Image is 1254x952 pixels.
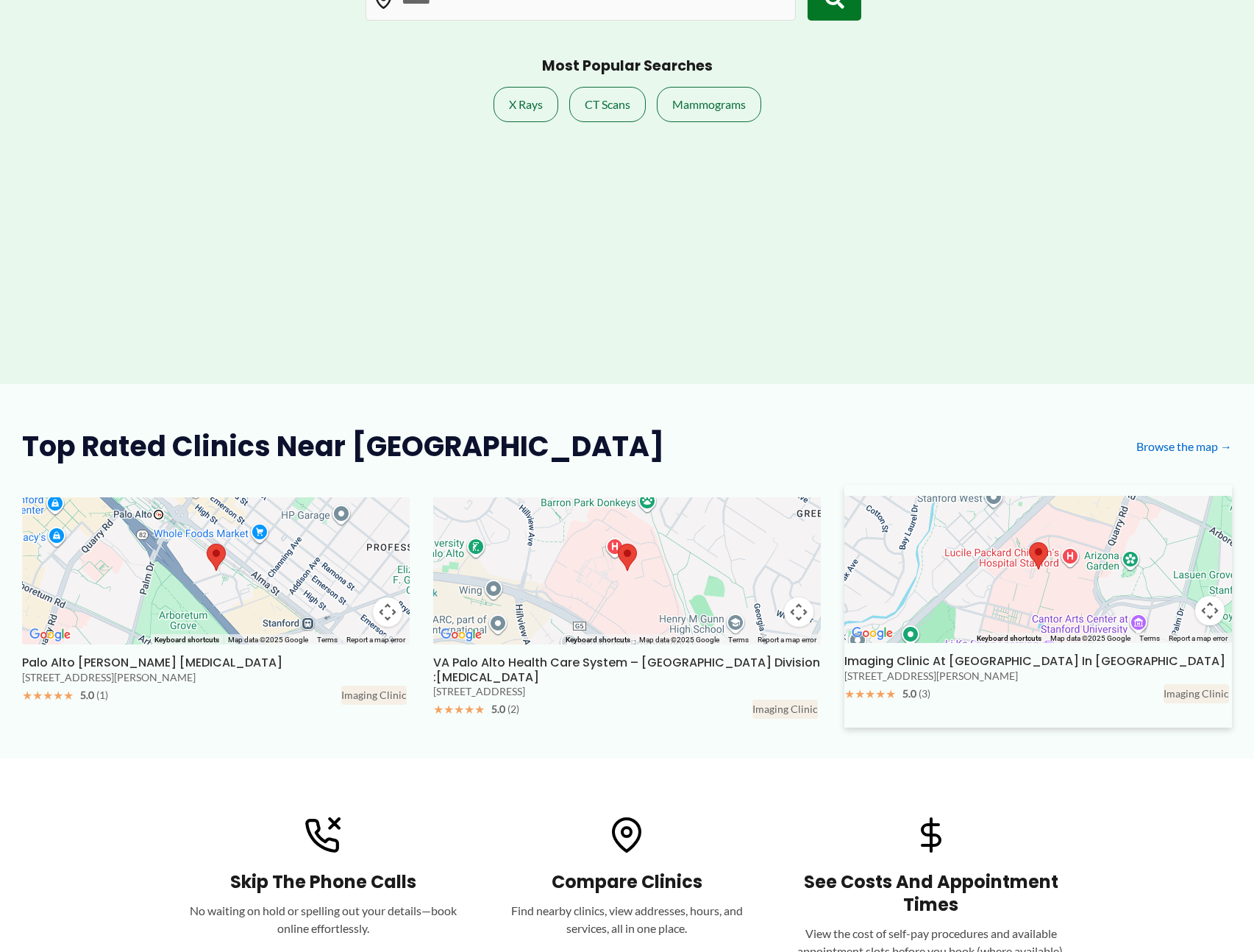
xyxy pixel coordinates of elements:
[1139,634,1160,642] a: Terms (opens in new tab)
[53,684,63,706] span: ★
[609,817,644,853] img: Location icon
[433,656,821,683] h3: VA Palo Alto Health Care System – [GEOGRAPHIC_DATA] Division :[MEDICAL_DATA]
[848,624,897,643] img: Google
[902,687,916,700] span: 5.0
[305,817,341,853] img: Phone icon
[865,683,875,705] span: ★
[507,703,519,715] span: (2)
[373,597,402,627] button: Map camera controls
[1164,684,1229,703] div: Imaging Clinic
[758,636,816,644] a: Report a map error
[784,597,813,627] button: Map camera controls
[1169,634,1228,642] a: Report a map error
[844,485,1232,728] a: MapImaging Clinic at Advanced Medicine Center Building in Palo Alto Imaging Clinic at [GEOGRAPHIC...
[474,698,485,720] span: ★
[228,636,308,644] span: Map data ©2025 Google
[437,625,485,644] img: Google
[22,486,410,729] a: MapPalo Alto Wells MRI Palo Alto [PERSON_NAME] [MEDICAL_DATA] [STREET_ADDRESS][PERSON_NAME] ★★★★★...
[794,870,1068,916] h3: See Costs and Appointment Times
[80,689,94,701] span: 5.0
[1050,634,1130,642] span: Map data ©2025 Google
[494,87,558,122] a: X Rays
[913,817,949,853] img: Cost icon
[844,654,1225,668] h3: Imaging Clinic at [GEOGRAPHIC_DATA] in [GEOGRAPHIC_DATA]
[186,902,460,937] p: No waiting on hold or spelling out your details—book online effortlessly.
[490,902,764,937] p: Find nearby clinics, view addresses, hours, and services, all in one place.
[22,656,282,669] h3: Palo Alto [PERSON_NAME] [MEDICAL_DATA]
[154,635,219,645] button: Keyboard shortcuts
[437,625,485,644] a: Open this area in Google Maps (opens a new window)
[728,636,749,644] a: Terms (opens in new tab)
[977,633,1041,644] button: Keyboard shortcuts
[875,683,886,705] span: ★
[844,683,855,705] span: ★
[566,635,630,645] button: Keyboard shortcuts
[433,486,821,729] a: MapVA Palo Alto Health Care System &#8211; Palo Alto Division :Radiology VA Palo Alto Health Care...
[433,684,821,699] div: [STREET_ADDRESS]
[490,870,764,893] h3: Compare Clinics
[618,544,637,571] div: VA Palo Alto Health Care System &#8211; Palo Alto Division :Radiology
[454,698,464,720] span: ★
[491,703,505,715] span: 5.0
[919,687,930,700] span: (3)
[26,625,74,644] a: Open this area in Google Maps (opens a new window)
[346,636,405,644] a: Report a map error
[886,683,896,705] span: ★
[1195,596,1225,625] button: Map camera controls
[752,700,818,719] div: Imaging Clinic
[1029,542,1048,569] div: Imaging Clinic at Advanced Medicine Center Building in Palo Alto
[848,624,897,643] a: Open this area in Google Maps (opens a new window)
[317,636,338,644] a: Terms (opens in new tab)
[569,87,646,122] a: CT Scans
[443,698,454,720] span: ★
[63,684,74,706] span: ★
[22,670,410,685] div: [STREET_ADDRESS][PERSON_NAME]
[22,428,664,464] h2: Top Rated Clinics Near [GEOGRAPHIC_DATA]
[1136,436,1232,458] a: Browse the map →
[464,698,474,720] span: ★
[96,689,108,701] span: (1)
[657,87,761,122] a: Mammograms
[186,870,460,893] h3: Skip the Phone Calls
[542,57,713,76] h3: Most Popular Searches
[855,683,865,705] span: ★
[207,544,226,571] div: Palo Alto Wells MRI
[639,636,719,644] span: Map data ©2025 Google
[32,684,43,706] span: ★
[341,686,407,705] div: Imaging Clinic
[433,698,443,720] span: ★
[43,684,53,706] span: ★
[22,684,32,706] span: ★
[844,669,1232,683] div: [STREET_ADDRESS][PERSON_NAME]
[26,625,74,644] img: Google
